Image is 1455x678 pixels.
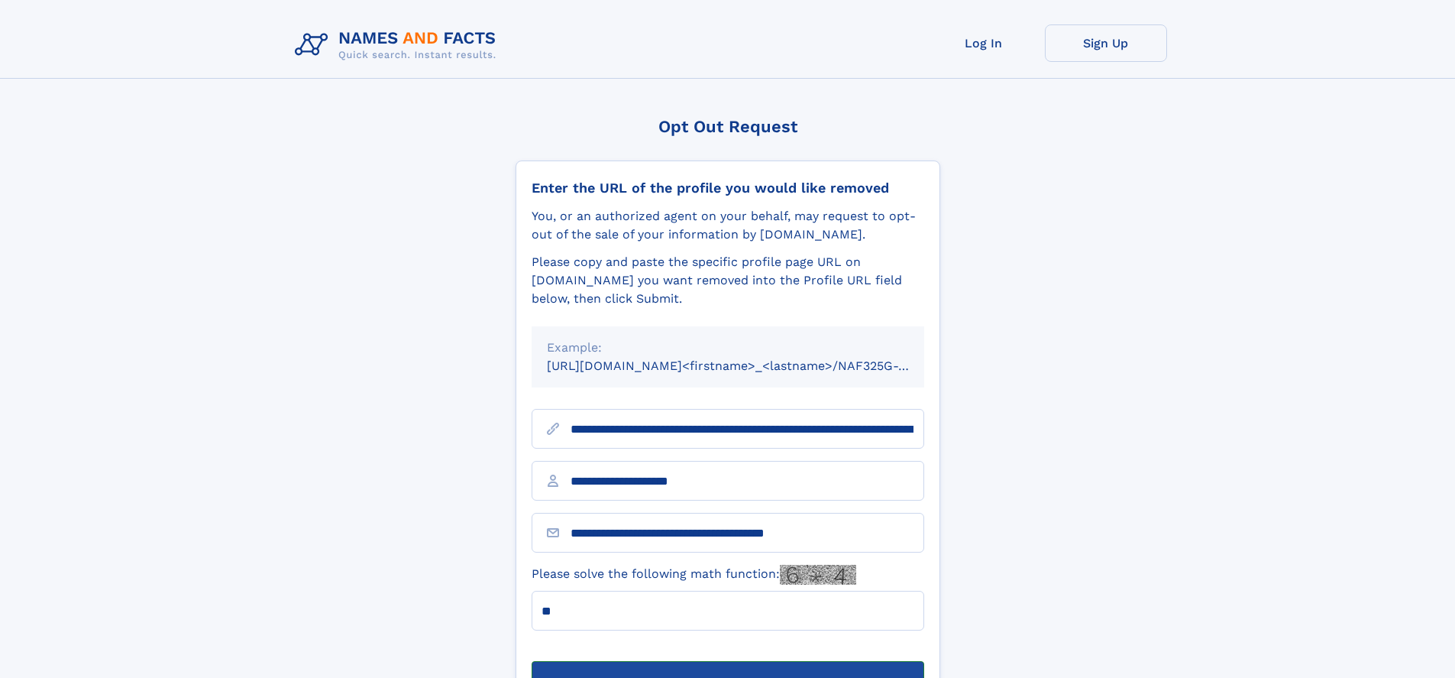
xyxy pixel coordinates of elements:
[516,117,940,136] div: Opt Out Request
[532,180,924,196] div: Enter the URL of the profile you would like removed
[547,358,953,373] small: [URL][DOMAIN_NAME]<firstname>_<lastname>/NAF325G-xxxxxxxx
[547,339,909,357] div: Example:
[289,24,509,66] img: Logo Names and Facts
[923,24,1045,62] a: Log In
[1045,24,1167,62] a: Sign Up
[532,253,924,308] div: Please copy and paste the specific profile page URL on [DOMAIN_NAME] you want removed into the Pr...
[532,565,856,585] label: Please solve the following math function:
[532,207,924,244] div: You, or an authorized agent on your behalf, may request to opt-out of the sale of your informatio...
